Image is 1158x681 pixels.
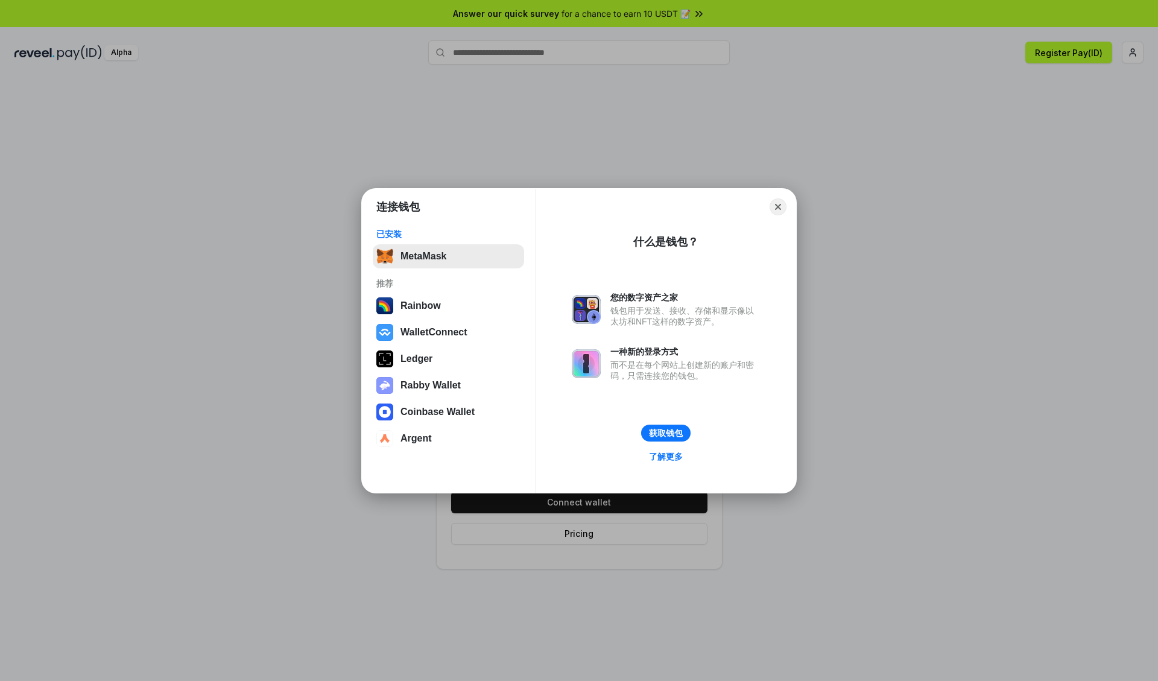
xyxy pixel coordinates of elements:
[376,248,393,265] img: svg+xml,%3Csvg%20fill%3D%22none%22%20height%3D%2233%22%20viewBox%3D%220%200%2035%2033%22%20width%...
[373,347,524,371] button: Ledger
[376,297,393,314] img: svg+xml,%3Csvg%20width%3D%22120%22%20height%3D%22120%22%20viewBox%3D%220%200%20120%20120%22%20fil...
[641,425,691,442] button: 获取钱包
[572,349,601,378] img: svg+xml,%3Csvg%20xmlns%3D%22http%3A%2F%2Fwww.w3.org%2F2000%2Fsvg%22%20fill%3D%22none%22%20viewBox...
[400,353,432,364] div: Ledger
[400,300,441,311] div: Rainbow
[376,430,393,447] img: svg+xml,%3Csvg%20width%3D%2228%22%20height%3D%2228%22%20viewBox%3D%220%200%2028%2028%22%20fill%3D...
[400,251,446,262] div: MetaMask
[373,400,524,424] button: Coinbase Wallet
[642,449,690,464] a: 了解更多
[649,451,683,462] div: 了解更多
[373,294,524,318] button: Rainbow
[373,320,524,344] button: WalletConnect
[400,327,467,338] div: WalletConnect
[400,407,475,417] div: Coinbase Wallet
[649,428,683,439] div: 获取钱包
[610,360,760,381] div: 而不是在每个网站上创建新的账户和密码，只需连接您的钱包。
[376,200,420,214] h1: 连接钱包
[610,305,760,327] div: 钱包用于发送、接收、存储和显示像以太坊和NFT这样的数字资产。
[400,380,461,391] div: Rabby Wallet
[376,324,393,341] img: svg+xml,%3Csvg%20width%3D%2228%22%20height%3D%2228%22%20viewBox%3D%220%200%2028%2028%22%20fill%3D...
[572,295,601,324] img: svg+xml,%3Csvg%20xmlns%3D%22http%3A%2F%2Fwww.w3.org%2F2000%2Fsvg%22%20fill%3D%22none%22%20viewBox...
[400,433,432,444] div: Argent
[373,426,524,451] button: Argent
[610,346,760,357] div: 一种新的登录方式
[633,235,698,249] div: 什么是钱包？
[376,229,520,239] div: 已安装
[373,373,524,398] button: Rabby Wallet
[373,244,524,268] button: MetaMask
[376,377,393,394] img: svg+xml,%3Csvg%20xmlns%3D%22http%3A%2F%2Fwww.w3.org%2F2000%2Fsvg%22%20fill%3D%22none%22%20viewBox...
[376,278,520,289] div: 推荐
[376,350,393,367] img: svg+xml,%3Csvg%20xmlns%3D%22http%3A%2F%2Fwww.w3.org%2F2000%2Fsvg%22%20width%3D%2228%22%20height%3...
[770,198,786,215] button: Close
[610,292,760,303] div: 您的数字资产之家
[376,404,393,420] img: svg+xml,%3Csvg%20width%3D%2228%22%20height%3D%2228%22%20viewBox%3D%220%200%2028%2028%22%20fill%3D...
